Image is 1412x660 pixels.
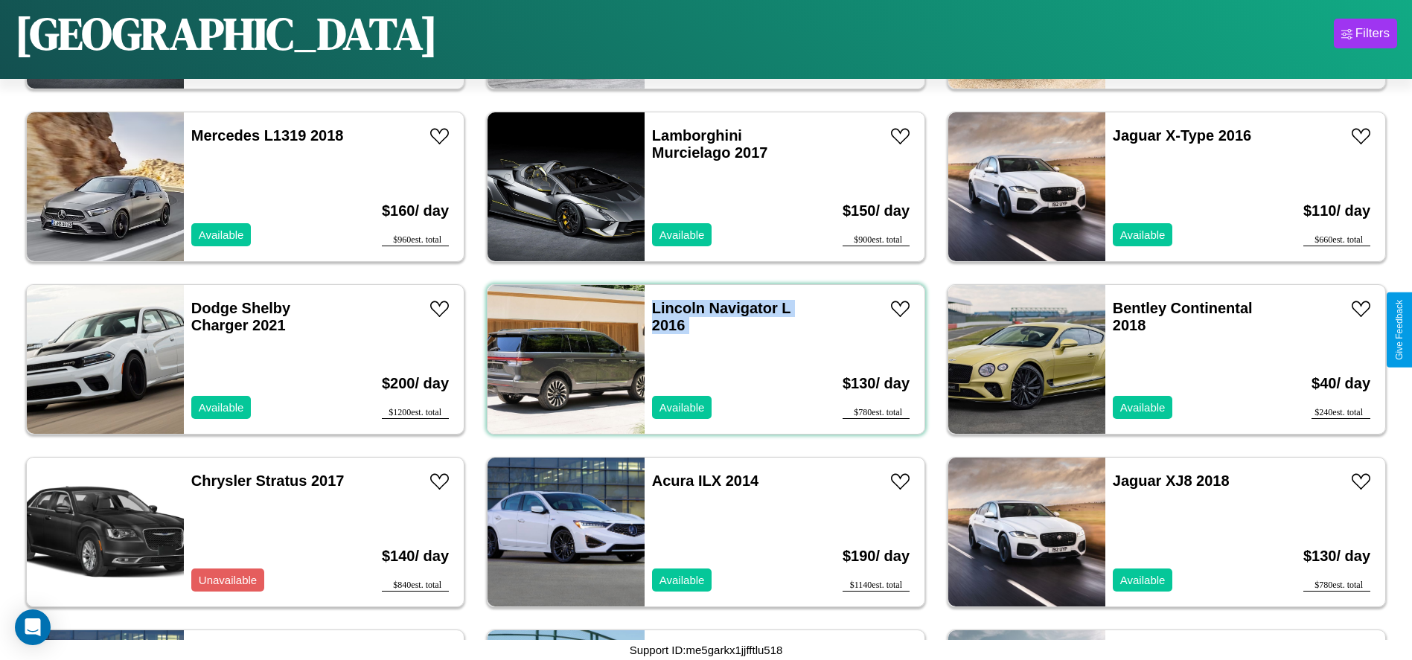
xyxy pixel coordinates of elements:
[15,609,51,645] div: Open Intercom Messenger
[191,300,290,333] a: Dodge Shelby Charger 2021
[1355,26,1390,41] div: Filters
[652,300,790,333] a: Lincoln Navigator L 2016
[1120,570,1166,590] p: Available
[382,188,449,234] h3: $ 160 / day
[659,397,705,417] p: Available
[199,570,257,590] p: Unavailable
[843,234,910,246] div: $ 900 est. total
[1312,407,1370,419] div: $ 240 est. total
[199,225,244,245] p: Available
[191,127,344,144] a: Mercedes L1319 2018
[843,360,910,407] h3: $ 130 / day
[659,225,705,245] p: Available
[191,472,345,489] a: Chrysler Stratus 2017
[1303,533,1370,580] h3: $ 130 / day
[1120,397,1166,417] p: Available
[1113,472,1230,489] a: Jaguar XJ8 2018
[1312,360,1370,407] h3: $ 40 / day
[15,3,438,64] h1: [GEOGRAPHIC_DATA]
[1120,225,1166,245] p: Available
[1113,300,1253,333] a: Bentley Continental 2018
[843,407,910,419] div: $ 780 est. total
[652,127,768,161] a: Lamborghini Murcielago 2017
[843,533,910,580] h3: $ 190 / day
[1303,580,1370,592] div: $ 780 est. total
[1303,188,1370,234] h3: $ 110 / day
[1334,19,1397,48] button: Filters
[1303,234,1370,246] div: $ 660 est. total
[843,188,910,234] h3: $ 150 / day
[1394,300,1405,360] div: Give Feedback
[382,407,449,419] div: $ 1200 est. total
[382,580,449,592] div: $ 840 est. total
[382,360,449,407] h3: $ 200 / day
[843,580,910,592] div: $ 1140 est. total
[659,570,705,590] p: Available
[382,533,449,580] h3: $ 140 / day
[630,640,783,660] p: Support ID: me5garkx1jjfftlu518
[199,397,244,417] p: Available
[382,234,449,246] div: $ 960 est. total
[652,472,758,489] a: Acura ILX 2014
[1113,127,1251,144] a: Jaguar X-Type 2016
